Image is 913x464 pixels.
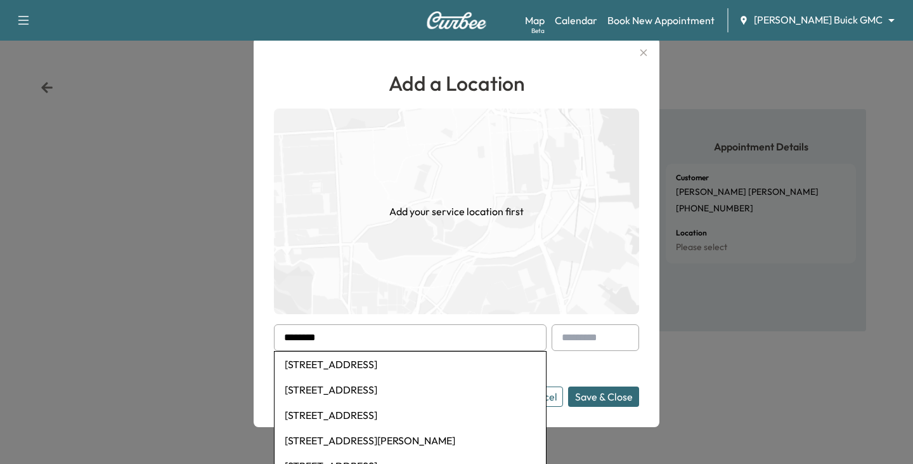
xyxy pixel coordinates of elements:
img: empty-map-CL6vilOE.png [274,109,639,314]
img: Curbee Logo [426,11,487,29]
a: Calendar [555,13,597,28]
a: MapBeta [525,13,545,28]
h1: Add a Location [274,68,639,98]
span: [PERSON_NAME] Buick GMC [754,13,883,27]
div: Beta [531,26,545,36]
h1: Add your service location first [389,204,524,219]
button: Save & Close [568,387,639,407]
li: [STREET_ADDRESS] [275,377,546,402]
li: [STREET_ADDRESS] [275,352,546,377]
li: [STREET_ADDRESS] [275,402,546,428]
a: Book New Appointment [607,13,715,28]
li: [STREET_ADDRESS][PERSON_NAME] [275,428,546,453]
